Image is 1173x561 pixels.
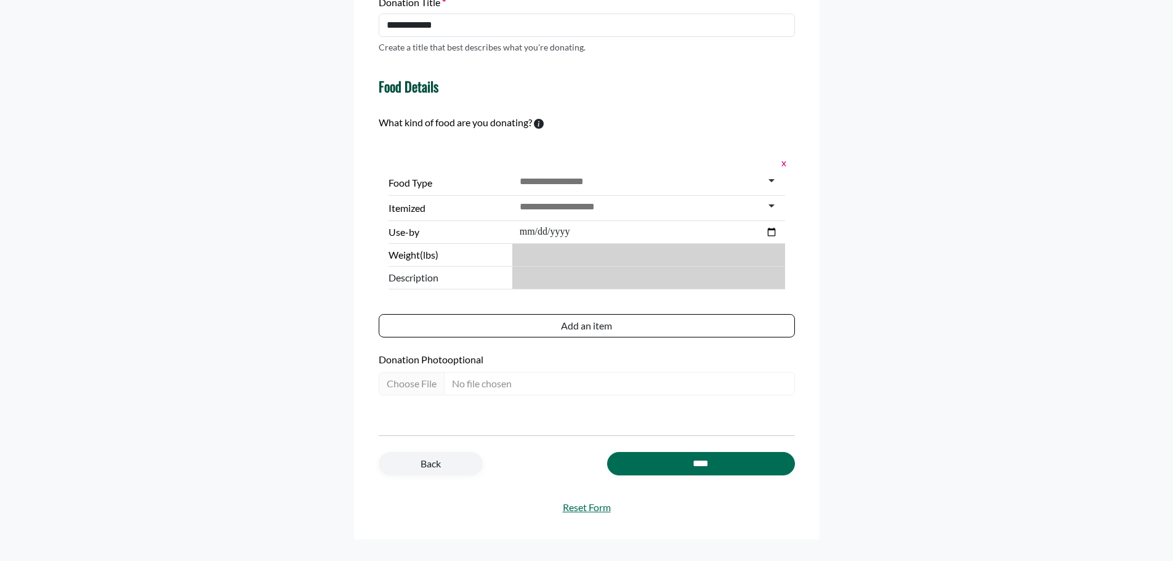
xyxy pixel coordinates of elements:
[379,352,795,367] label: Donation Photo
[778,155,785,171] button: x
[379,314,795,337] button: Add an item
[389,176,507,190] label: Food Type
[379,115,532,130] label: What kind of food are you donating?
[448,353,483,365] span: optional
[389,225,507,240] label: Use-by
[379,78,438,94] h4: Food Details
[420,249,438,260] span: (lbs)
[389,270,507,285] span: Description
[389,201,507,216] label: Itemized
[534,119,544,129] svg: To calculate environmental impacts, we follow the Food Loss + Waste Protocol
[379,41,586,54] p: Create a title that best describes what you're donating.
[379,452,483,475] a: Back
[389,248,507,262] label: Weight
[379,500,795,515] a: Reset Form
